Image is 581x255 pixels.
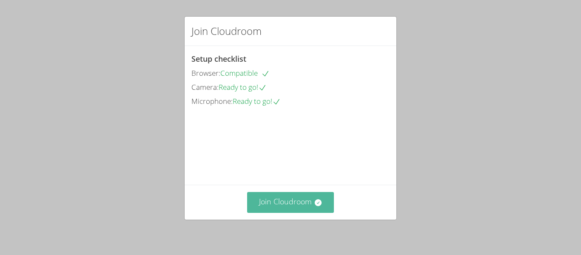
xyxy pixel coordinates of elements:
span: Browser: [191,68,220,78]
span: Ready to go! [219,82,267,92]
span: Camera: [191,82,219,92]
button: Join Cloudroom [247,192,334,213]
span: Compatible [220,68,270,78]
span: Setup checklist [191,54,246,64]
span: Microphone: [191,96,233,106]
span: Ready to go! [233,96,281,106]
h2: Join Cloudroom [191,23,262,39]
